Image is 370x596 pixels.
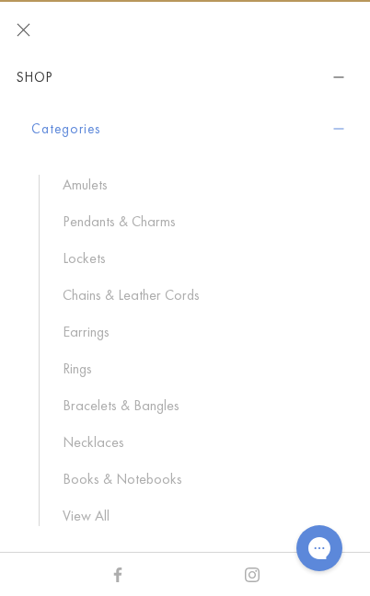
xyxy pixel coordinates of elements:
[245,564,260,584] a: Instagram
[63,322,330,342] a: Earrings
[63,212,330,232] a: Pendants & Charms
[63,175,330,195] a: Amulets
[287,519,352,578] iframe: Gorgias live chat messenger
[63,359,330,379] a: Rings
[63,432,330,453] a: Necklaces
[31,548,348,595] button: Collections
[17,23,30,37] button: Close navigation
[63,285,330,305] a: Chains & Leather Cords
[63,248,330,269] a: Lockets
[31,106,348,153] button: Categories
[63,469,330,489] a: Books & Notebooks
[63,395,330,416] a: Bracelets & Bangles
[17,57,348,98] button: Shop
[63,506,330,526] a: View All
[110,564,125,584] a: Facebook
